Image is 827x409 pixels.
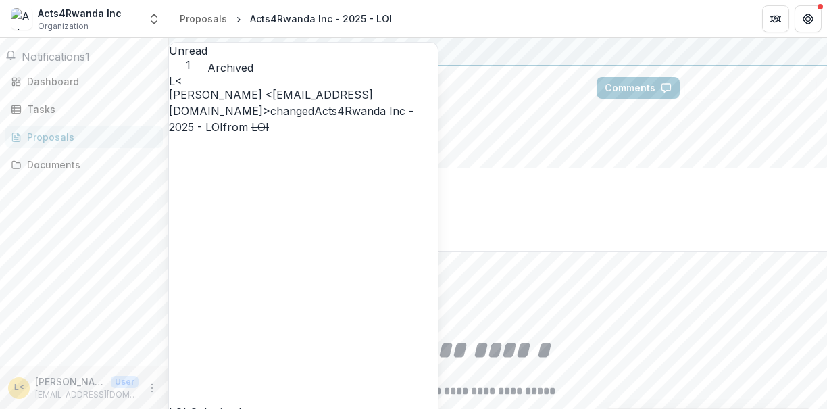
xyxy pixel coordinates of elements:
[5,126,163,148] a: Proposals
[5,49,90,65] button: Notifications1
[38,20,89,32] span: Organization
[169,43,207,72] button: Unread
[180,11,227,26] div: Proposals
[597,77,680,99] button: Comments
[169,59,207,72] span: 1
[27,130,152,144] div: Proposals
[27,102,152,116] div: Tasks
[685,77,816,99] button: Answer Suggestions
[22,50,85,64] span: Notifications
[795,5,822,32] button: Get Help
[27,158,152,172] div: Documents
[251,120,269,134] s: LOI
[180,43,816,59] div: The [PERSON_NAME] Foundation
[5,70,163,93] a: Dashboard
[144,380,160,396] button: More
[5,153,163,176] a: Documents
[85,50,90,64] span: 1
[207,59,253,76] button: Archived
[14,383,24,392] div: Lily Scarlett <lily@acts4rwanda.org>
[35,389,139,401] p: [EMAIL_ADDRESS][DOMAIN_NAME]
[11,8,32,30] img: Acts4Rwanda Inc
[282,268,714,285] div: Proposal is no longer editable.
[250,11,392,26] div: Acts4Rwanda Inc - 2025 - LOI
[145,5,164,32] button: Open entity switcher
[38,6,122,20] div: Acts4Rwanda Inc
[169,88,373,118] span: [PERSON_NAME] <[EMAIL_ADDRESS][DOMAIN_NAME]>
[5,98,163,120] a: Tasks
[111,376,139,388] p: User
[27,74,152,89] div: Dashboard
[35,375,105,389] p: [PERSON_NAME] <[EMAIL_ADDRESS][DOMAIN_NAME]>
[762,5,789,32] button: Partners
[174,9,232,28] a: Proposals
[169,76,438,87] div: Lily Scarlett <lily@acts4rwanda.org>
[174,9,397,28] nav: breadcrumb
